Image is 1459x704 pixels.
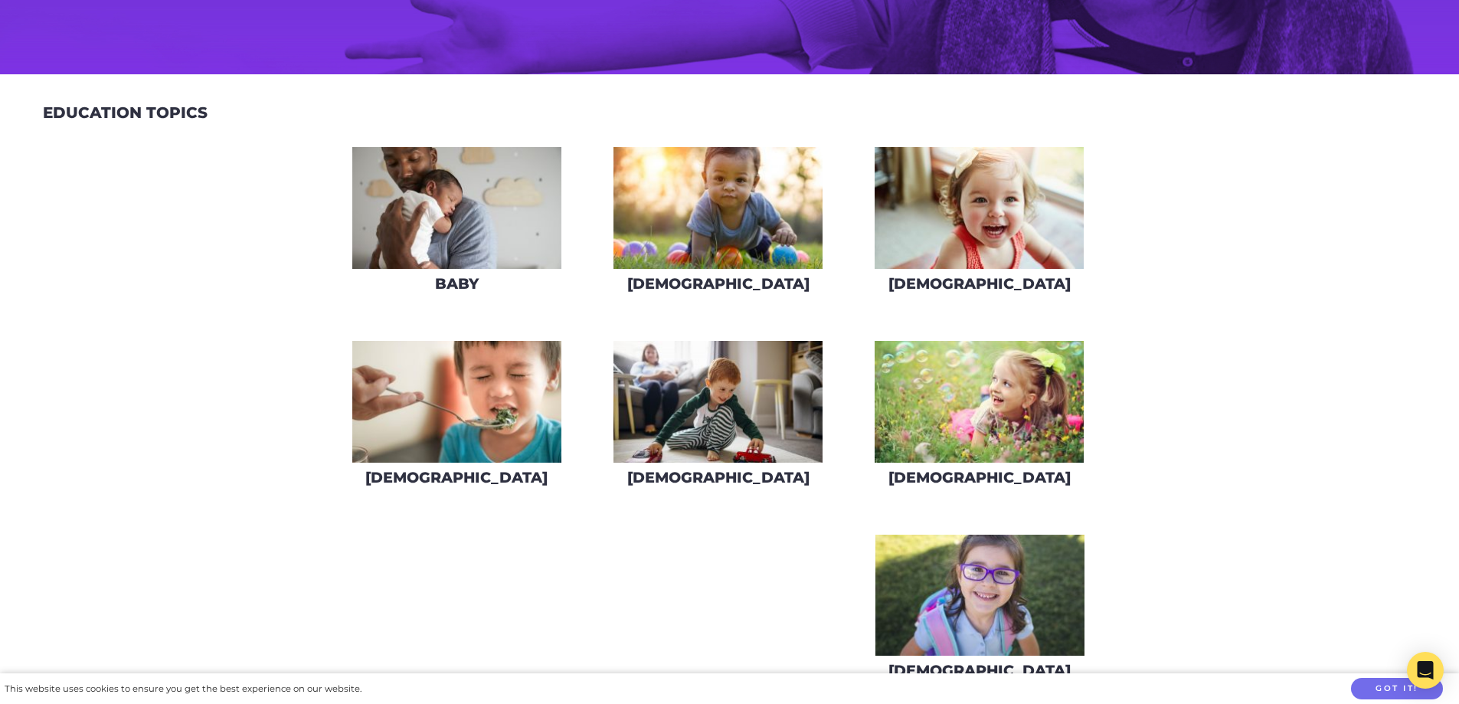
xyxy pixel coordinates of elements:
a: [DEMOGRAPHIC_DATA] [875,534,1085,691]
a: [DEMOGRAPHIC_DATA] [874,146,1084,303]
img: AdobeStock_217987832-275x160.jpeg [352,341,561,463]
button: Got it! [1351,678,1443,700]
h3: [DEMOGRAPHIC_DATA] [888,469,1071,486]
h3: Baby [435,275,479,293]
img: AdobeStock_144860523-275x160.jpeg [352,147,561,269]
a: [DEMOGRAPHIC_DATA] [352,340,562,497]
h3: [DEMOGRAPHIC_DATA] [365,469,548,486]
h3: [DEMOGRAPHIC_DATA] [627,469,810,486]
a: [DEMOGRAPHIC_DATA] [613,146,823,303]
h3: [DEMOGRAPHIC_DATA] [888,275,1071,293]
div: Open Intercom Messenger [1407,652,1444,689]
a: [DEMOGRAPHIC_DATA] [874,340,1084,497]
a: Baby [352,146,562,303]
img: iStock-678589610_super-275x160.jpg [875,147,1084,269]
img: AdobeStock_43690577-275x160.jpeg [875,341,1084,463]
div: This website uses cookies to ensure you get the best experience on our website. [5,681,361,697]
h2: Education Topics [43,103,208,122]
img: iStock-609791422_super-275x160.jpg [875,535,1084,657]
h3: [DEMOGRAPHIC_DATA] [627,275,810,293]
img: iStock-626842222-275x160.jpg [613,341,823,463]
h3: [DEMOGRAPHIC_DATA] [888,662,1071,679]
a: [DEMOGRAPHIC_DATA] [613,340,823,497]
img: iStock-620709410-275x160.jpg [613,147,823,269]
